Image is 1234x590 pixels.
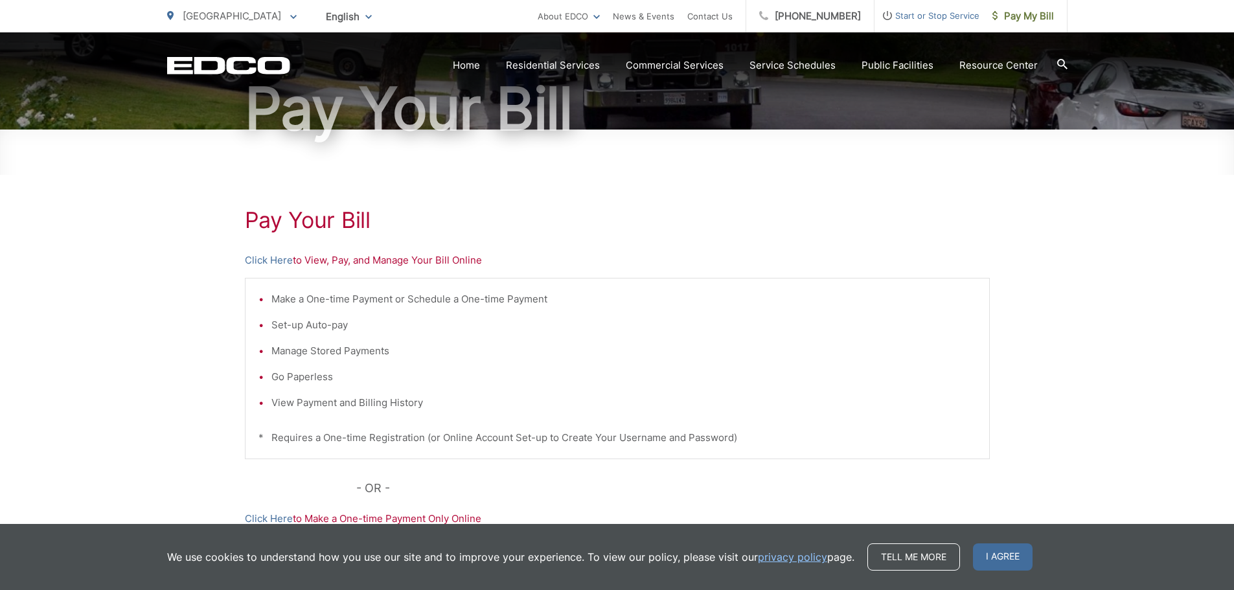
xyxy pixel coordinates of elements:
[687,8,733,24] a: Contact Us
[271,369,976,385] li: Go Paperless
[316,5,382,28] span: English
[862,58,933,73] a: Public Facilities
[167,56,290,74] a: EDCD logo. Return to the homepage.
[538,8,600,24] a: About EDCO
[992,8,1054,24] span: Pay My Bill
[613,8,674,24] a: News & Events
[167,549,854,565] p: We use cookies to understand how you use our site and to improve your experience. To view our pol...
[506,58,600,73] a: Residential Services
[758,549,827,565] a: privacy policy
[245,253,293,268] a: Click Here
[245,511,293,527] a: Click Here
[271,317,976,333] li: Set-up Auto-pay
[245,511,990,527] p: to Make a One-time Payment Only Online
[271,343,976,359] li: Manage Stored Payments
[167,76,1068,141] h1: Pay Your Bill
[271,395,976,411] li: View Payment and Billing History
[258,430,976,446] p: * Requires a One-time Registration (or Online Account Set-up to Create Your Username and Password)
[183,10,281,22] span: [GEOGRAPHIC_DATA]
[626,58,724,73] a: Commercial Services
[973,543,1033,571] span: I agree
[245,253,990,268] p: to View, Pay, and Manage Your Bill Online
[867,543,960,571] a: Tell me more
[245,207,990,233] h1: Pay Your Bill
[356,479,990,498] p: - OR -
[271,291,976,307] li: Make a One-time Payment or Schedule a One-time Payment
[453,58,480,73] a: Home
[959,58,1038,73] a: Resource Center
[749,58,836,73] a: Service Schedules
